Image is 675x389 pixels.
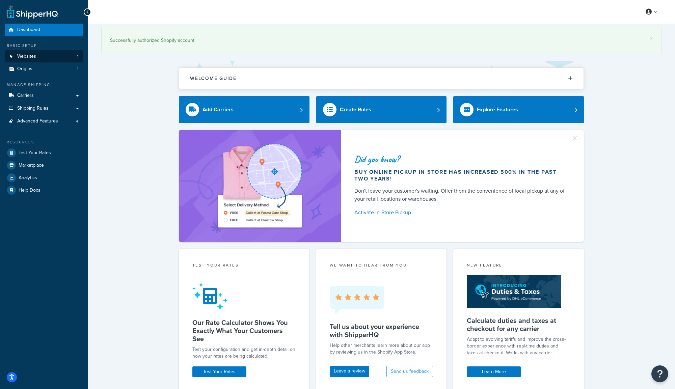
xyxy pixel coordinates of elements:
a: Add Carriers [179,96,309,123]
a: Dashboard [5,24,83,36]
a: Analytics [5,172,83,184]
p: Adapt to evolving tariffs and improve the cross-border experience with real-time duties and taxes... [467,336,570,356]
div: New Feature [467,262,570,270]
div: Manage Shipping [5,82,83,88]
div: Test your rates [192,262,296,270]
a: Test Your Rates [5,147,83,159]
span: Carriers [17,93,34,99]
div: Don't leave your customer's waiting. Offer them the convenience of local pickup at any of your re... [354,187,568,203]
a: Test Your Rates [192,366,246,377]
div: Basic Setup [5,43,83,49]
span: Advanced Features [17,118,58,124]
li: Advanced Features [5,115,83,128]
button: Open Resource Center [651,365,668,382]
a: Websites1 [5,50,83,63]
h2: Welcome Guide [190,76,237,81]
a: Advanced Features4 [5,115,83,128]
a: Marketplace [5,159,83,171]
span: Origins [17,66,32,72]
a: × [650,36,653,41]
button: Welcome Guide [179,68,584,89]
div: Resources [5,139,83,145]
span: Websites [17,54,36,59]
span: Analytics [19,175,37,181]
div: Test your configuration and get in-depth detail on how your rates are being calculated. [192,346,296,360]
a: Origins1 [5,63,83,75]
a: Activate In-Store Pickup [354,208,568,217]
span: 4 [76,118,78,124]
p: we want to hear from you [330,262,433,268]
a: Help Docs [5,184,83,196]
li: Websites [5,50,83,63]
img: ad-shirt-map-b0359fc47e01cab431d101c4b569394f6a03f54285957d908178d52f29eb9668.png [199,140,321,232]
button: Send us feedback [386,366,433,377]
span: 1 [77,66,78,72]
span: Shipping Rules [17,106,49,111]
div: Explore Features [477,105,518,114]
span: Test Your Rates [19,150,51,156]
div: Create Rules [340,105,371,114]
a: Carriers [5,89,83,102]
a: Explore Features [453,96,584,123]
h5: Our Rate Calculator Shows You Exactly What Your Customers See [192,318,296,343]
div: Successfully authorized Shopify account [110,36,653,45]
a: Leave a review [330,366,369,377]
div: Add Carriers [202,105,234,114]
p: Help other merchants learn more about our app by reviewing us in the Shopify App Store. [330,342,433,356]
span: Help Docs [19,188,40,193]
a: Create Rules [316,96,447,123]
span: Dashboard [17,27,40,33]
a: Learn More [467,366,521,377]
div: Buy online pickup in store has increased 500% in the past two years! [354,169,568,182]
li: Origins [5,63,83,75]
span: Marketplace [19,163,44,168]
span: 1 [77,54,78,59]
h5: Tell us about your experience with ShipperHQ [330,323,433,339]
h5: Calculate duties and taxes at checkout for any carrier [467,316,570,333]
a: Shipping Rules [5,102,83,115]
div: Did you know? [354,155,568,164]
